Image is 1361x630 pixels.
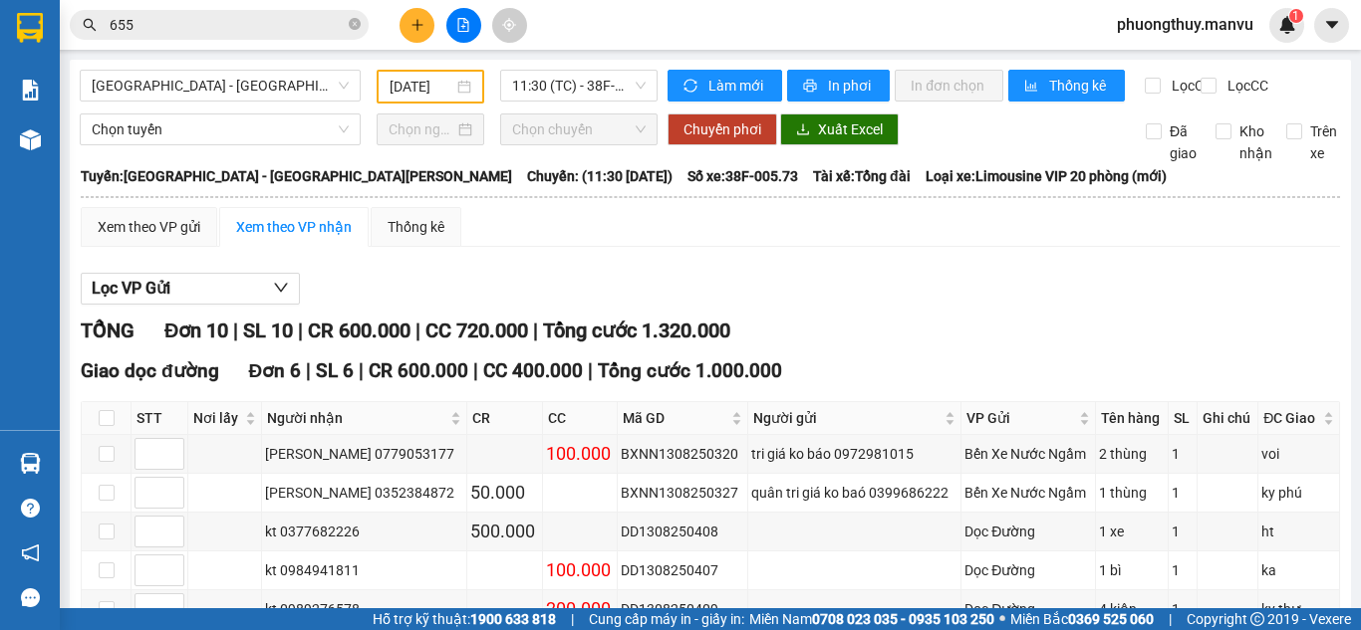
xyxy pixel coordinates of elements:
[546,595,614,623] div: 200.000
[20,453,41,474] img: warehouse-icon
[618,435,748,474] td: BXNN1308250320
[812,611,994,627] strong: 0708 023 035 - 0935 103 250
[21,499,40,518] span: question-circle
[751,482,957,504] div: quân tri giá ko baó 0399686222
[1289,9,1303,23] sup: 1
[961,435,1096,474] td: Bến Xe Nước Ngầm
[267,407,446,429] span: Người nhận
[410,18,424,32] span: plus
[1261,482,1336,504] div: ky phú
[571,608,574,630] span: |
[527,165,673,187] span: Chuyến: (11:30 [DATE])
[598,359,782,382] span: Tổng cước 1.000.000
[751,443,957,465] div: tri giá ko báo 0972981015
[390,76,453,98] input: 13/08/2025
[1164,75,1216,97] span: Lọc CR
[316,359,354,382] span: SL 6
[1172,598,1193,620] div: 1
[708,75,766,97] span: Làm mới
[1169,402,1197,435] th: SL
[546,440,614,468] div: 100.000
[1323,16,1341,34] span: caret-down
[749,608,994,630] span: Miền Nam
[20,129,41,150] img: warehouse-icon
[249,359,302,382] span: Đơn 6
[964,482,1092,504] div: Bến Xe Nước Ngầm
[446,8,481,43] button: file-add
[588,359,593,382] span: |
[1261,559,1336,581] div: ka
[1099,482,1165,504] div: 1 thùng
[1231,120,1280,164] span: Kho nhận
[1278,16,1296,34] img: icon-new-feature
[1049,75,1109,97] span: Thống kê
[546,556,614,584] div: 100.000
[369,359,468,382] span: CR 600.000
[512,114,646,144] span: Chọn chuyến
[502,18,516,32] span: aim
[1261,598,1336,620] div: ky thư
[92,114,349,144] span: Chọn tuyến
[1101,12,1269,37] span: phuongthuy.manvu
[1292,9,1299,23] span: 1
[966,407,1075,429] span: VP Gửi
[415,318,420,342] span: |
[1250,612,1264,626] span: copyright
[132,402,188,435] th: STT
[1172,482,1193,504] div: 1
[1008,70,1125,102] button: bar-chartThống kê
[193,407,241,429] span: Nơi lấy
[265,598,463,620] div: kt 0989276578
[1099,559,1165,581] div: 1 bì
[265,482,463,504] div: [PERSON_NAME] 0352384872
[1162,120,1205,164] span: Đã giao
[961,513,1096,551] td: Dọc Đường
[828,75,874,97] span: In phơi
[512,71,646,101] span: 11:30 (TC) - 38F-005.73
[265,559,463,581] div: kt 0984941811
[964,559,1092,581] div: Dọc Đường
[1172,559,1193,581] div: 1
[964,443,1092,465] div: Bến Xe Nước Ngầm
[618,590,748,629] td: DD1308250409
[425,318,528,342] span: CC 720.000
[1172,443,1193,465] div: 1
[81,318,135,342] span: TỔNG
[83,18,97,32] span: search
[1172,521,1193,542] div: 1
[1261,521,1336,542] div: ht
[1261,443,1336,465] div: voi
[470,518,538,545] div: 500.000
[621,443,744,465] div: BXNN1308250320
[621,482,744,504] div: BXNN1308250327
[813,165,911,187] span: Tài xế: Tổng đài
[81,168,512,184] b: Tuyến: [GEOGRAPHIC_DATA] - [GEOGRAPHIC_DATA][PERSON_NAME]
[349,16,361,35] span: close-circle
[787,70,890,102] button: printerIn phơi
[20,80,41,101] img: solution-icon
[265,443,463,465] div: [PERSON_NAME] 0779053177
[456,18,470,32] span: file-add
[543,318,730,342] span: Tổng cước 1.320.000
[1263,407,1319,429] span: ĐC Giao
[92,71,349,101] span: Hà Nội - Kỳ Anh
[818,118,883,140] span: Xuất Excel
[533,318,538,342] span: |
[81,273,300,305] button: Lọc VP Gửi
[961,590,1096,629] td: Dọc Đường
[467,402,542,435] th: CR
[668,70,782,102] button: syncLàm mới
[388,216,444,238] div: Thống kê
[1220,75,1271,97] span: Lọc CC
[668,113,777,145] button: Chuyển phơi
[306,359,311,382] span: |
[233,318,238,342] span: |
[589,608,744,630] span: Cung cấp máy in - giấy in:
[803,79,820,95] span: printer
[308,318,410,342] span: CR 600.000
[618,513,748,551] td: DD1308250408
[1010,608,1154,630] span: Miền Bắc
[623,407,727,429] span: Mã GD
[926,165,1167,187] span: Loại xe: Limousine VIP 20 phòng (mới)
[164,318,228,342] span: Đơn 10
